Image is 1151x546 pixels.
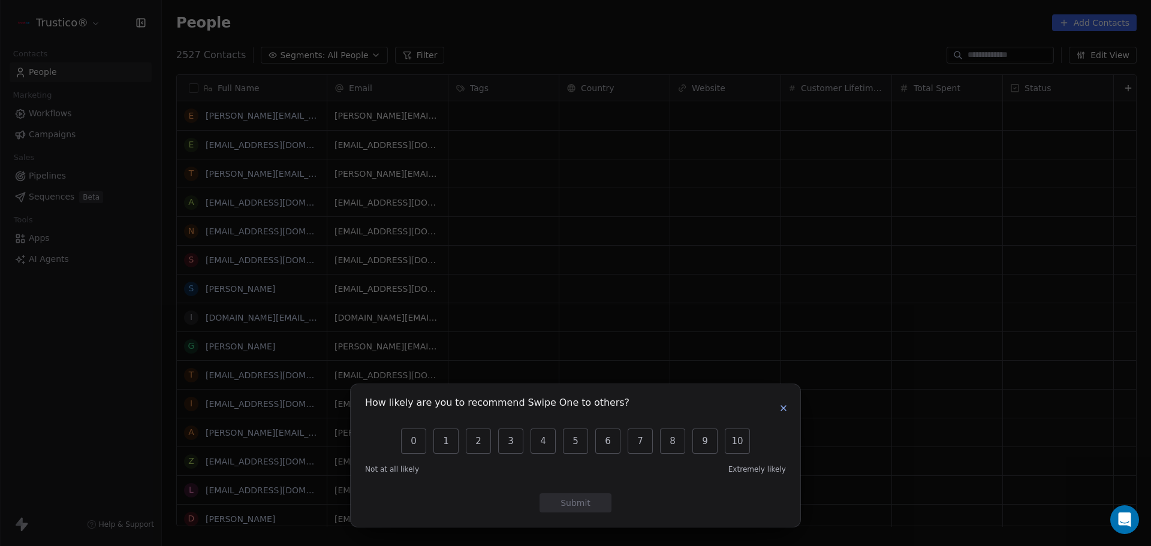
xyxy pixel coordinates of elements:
button: 9 [692,429,718,454]
button: 5 [563,429,588,454]
button: 1 [433,429,459,454]
span: Extremely likely [728,464,786,474]
button: 0 [401,429,426,454]
h1: How likely are you to recommend Swipe One to others? [365,399,629,411]
button: Submit [540,493,611,512]
button: 7 [628,429,653,454]
button: 8 [660,429,685,454]
span: Not at all likely [365,464,419,474]
button: 2 [466,429,491,454]
button: 4 [531,429,556,454]
button: 6 [595,429,620,454]
button: 10 [725,429,750,454]
button: 3 [498,429,523,454]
